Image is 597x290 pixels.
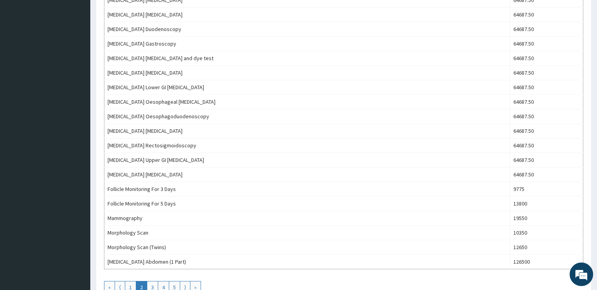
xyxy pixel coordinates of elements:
div: Chat with us now [41,44,132,54]
td: 64687.50 [510,66,583,80]
td: 64687.50 [510,22,583,37]
td: 64687.50 [510,37,583,51]
td: [MEDICAL_DATA] Lower GI [MEDICAL_DATA] [104,80,510,95]
td: 64687.50 [510,109,583,124]
td: 64687.50 [510,124,583,138]
td: [MEDICAL_DATA] [MEDICAL_DATA] and dye test [104,51,510,66]
td: 64687.50 [510,80,583,95]
td: Follicle Monitoring For 5 Days [104,196,510,211]
td: 19550 [510,211,583,226]
td: Mammography [104,211,510,226]
textarea: Type your message and hit 'Enter' [4,200,150,228]
td: [MEDICAL_DATA] Abdomen (1 Part) [104,255,510,269]
td: [MEDICAL_DATA] Oesophagoduodenoscopy [104,109,510,124]
td: [MEDICAL_DATA] Oesophageal [MEDICAL_DATA] [104,95,510,109]
td: [MEDICAL_DATA] [MEDICAL_DATA] [104,7,510,22]
td: 12650 [510,240,583,255]
td: [MEDICAL_DATA] [MEDICAL_DATA] [104,167,510,182]
td: 64687.50 [510,138,583,153]
td: [MEDICAL_DATA] Duodenoscopy [104,22,510,37]
td: [MEDICAL_DATA] Gastroscopy [104,37,510,51]
td: Morphology Scan [104,226,510,240]
td: 64687.50 [510,7,583,22]
td: 10350 [510,226,583,240]
td: 64687.50 [510,95,583,109]
img: d_794563401_company_1708531726252_794563401 [15,39,32,59]
td: 9775 [510,182,583,196]
td: [MEDICAL_DATA] Upper GI [MEDICAL_DATA] [104,153,510,167]
td: Follicle Monitoring For 3 Days [104,182,510,196]
div: Minimize live chat window [129,4,148,23]
td: [MEDICAL_DATA] [MEDICAL_DATA] [104,66,510,80]
td: 64687.50 [510,167,583,182]
td: 126500 [510,255,583,269]
span: We're online! [46,92,108,171]
td: 64687.50 [510,51,583,66]
td: 13800 [510,196,583,211]
td: Morphology Scan (Twins) [104,240,510,255]
td: [MEDICAL_DATA] Rectosigmoidoscopy [104,138,510,153]
td: [MEDICAL_DATA] [MEDICAL_DATA] [104,124,510,138]
td: 64687.50 [510,153,583,167]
